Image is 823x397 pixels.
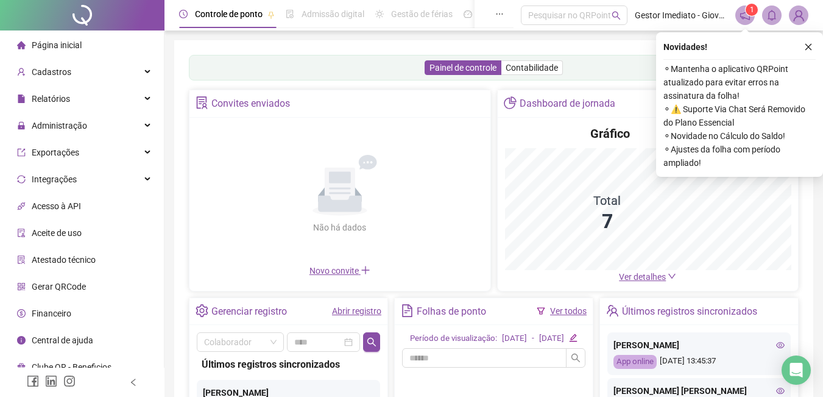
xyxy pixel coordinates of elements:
[32,40,82,50] span: Página inicial
[17,121,26,130] span: lock
[746,4,758,16] sup: 1
[32,121,87,131] span: Administração
[663,40,707,54] span: Novidades !
[63,375,76,387] span: instagram
[17,68,26,76] span: user-add
[129,378,138,387] span: left
[740,10,751,21] span: notification
[286,10,294,18] span: file-done
[504,96,517,109] span: pie-chart
[635,9,728,22] span: Gestor Imediato - Giovane de [PERSON_NAME]
[17,175,26,184] span: sync
[302,9,364,19] span: Admissão digital
[32,335,93,345] span: Central de ajuda
[613,338,785,352] div: [PERSON_NAME]
[32,148,79,157] span: Exportações
[619,272,666,282] span: Ver detalhes
[401,304,414,317] span: file-text
[332,306,381,316] a: Abrir registro
[375,10,384,18] span: sun
[410,332,497,345] div: Período de visualização:
[367,337,376,347] span: search
[17,148,26,157] span: export
[32,282,86,291] span: Gerar QRCode
[789,6,808,24] img: 36673
[17,336,26,345] span: info-circle
[663,129,816,143] span: ⚬ Novidade no Cálculo do Saldo!
[571,353,581,363] span: search
[750,5,754,14] span: 1
[211,93,290,114] div: Convites enviados
[804,43,813,51] span: close
[202,357,375,372] div: Últimos registros sincronizados
[569,334,577,342] span: edit
[776,341,785,349] span: eye
[537,307,545,315] span: filter
[17,282,26,291] span: qrcode
[195,9,263,19] span: Controle de ponto
[622,301,757,322] div: Últimos registros sincronizados
[17,95,26,103] span: file
[663,102,816,129] span: ⚬ ⚠️ Suporte Via Chat Será Removido do Plano Essencial
[196,304,208,317] span: setting
[532,332,534,345] div: -
[32,309,71,318] span: Financeiro
[668,272,676,281] span: down
[17,363,26,371] span: gift
[776,387,785,395] span: eye
[32,201,81,211] span: Acesso à API
[766,10,777,21] span: bell
[550,306,587,316] a: Ver todos
[211,301,287,322] div: Gerenciar registro
[17,229,26,237] span: audit
[613,355,657,369] div: App online
[32,67,71,77] span: Cadastros
[539,332,564,345] div: [DATE]
[27,375,39,387] span: facebook
[32,362,111,372] span: Clube QR - Beneficios
[391,9,453,19] span: Gestão de férias
[613,355,785,369] div: [DATE] 13:45:37
[196,96,208,109] span: solution
[17,41,26,49] span: home
[17,256,26,264] span: solution
[284,221,396,234] div: Não há dados
[606,304,619,317] span: team
[464,10,472,18] span: dashboard
[590,125,630,142] h4: Gráfico
[506,63,558,73] span: Contabilidade
[417,301,486,322] div: Folhas de ponto
[429,63,496,73] span: Painel de controle
[782,356,811,385] div: Open Intercom Messenger
[612,11,621,20] span: search
[45,375,57,387] span: linkedin
[502,332,527,345] div: [DATE]
[32,174,77,184] span: Integrações
[520,93,615,114] div: Dashboard de jornada
[17,202,26,210] span: api
[663,143,816,170] span: ⚬ Ajustes da folha com período ampliado!
[32,228,82,238] span: Aceite de uso
[267,11,275,18] span: pushpin
[619,272,676,282] a: Ver detalhes down
[32,255,96,265] span: Atestado técnico
[663,62,816,102] span: ⚬ Mantenha o aplicativo QRPoint atualizado para evitar erros na assinatura da folha!
[361,265,370,275] span: plus
[495,10,504,18] span: ellipsis
[179,10,188,18] span: clock-circle
[32,94,70,104] span: Relatórios
[17,309,26,318] span: dollar
[309,266,370,276] span: Novo convite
